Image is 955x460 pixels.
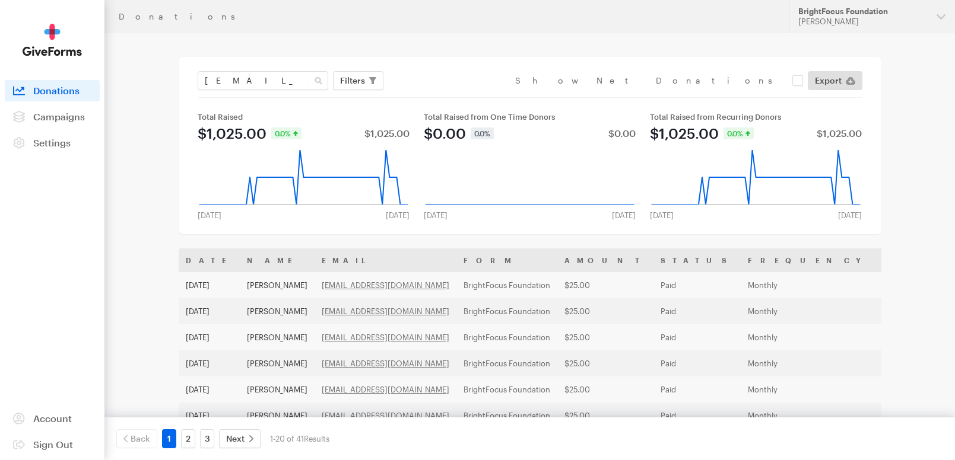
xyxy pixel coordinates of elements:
td: BrightFocus Foundation [456,324,557,350]
span: Sign Out [33,439,73,450]
td: BrightFocus Foundation [456,402,557,429]
td: Paid [653,298,741,324]
div: Total Raised [198,112,410,122]
td: Paid [653,324,741,350]
input: Search Name & Email [198,71,328,90]
span: Donations [33,85,80,96]
td: [DATE] [179,402,240,429]
div: $1,025.00 [198,126,266,140]
td: $25.00 [557,298,653,324]
a: [EMAIL_ADDRESS][DOMAIN_NAME] [322,411,449,420]
td: BrightFocus Foundation [456,350,557,376]
button: Filters [333,71,383,90]
td: [PERSON_NAME] [240,298,315,324]
div: BrightFocus Foundation [798,7,927,17]
a: [EMAIL_ADDRESS][DOMAIN_NAME] [322,280,449,290]
span: Settings [33,137,71,148]
td: Monthly [741,376,877,402]
div: 0.0% [271,127,302,139]
td: [PERSON_NAME] [240,376,315,402]
td: Monthly [741,402,877,429]
td: Paid [653,272,741,298]
td: Paid [653,350,741,376]
td: [PERSON_NAME] [240,324,315,350]
img: GiveForms [23,24,82,56]
div: 0.0% [724,127,754,139]
td: Monthly [741,272,877,298]
td: BrightFocus Foundation [456,298,557,324]
a: 3 [200,429,214,448]
div: Total Raised from Recurring Donors [650,112,862,122]
td: [PERSON_NAME] [240,272,315,298]
th: Date [179,248,240,272]
div: $1,025.00 [817,129,862,138]
a: Donations [5,80,100,101]
td: $25.00 [557,272,653,298]
td: [PERSON_NAME] [240,402,315,429]
td: $25.00 [557,376,653,402]
span: Filters [340,74,365,88]
a: [EMAIL_ADDRESS][DOMAIN_NAME] [322,333,449,342]
th: Amount [557,248,653,272]
td: [PERSON_NAME] [240,350,315,376]
a: [EMAIL_ADDRESS][DOMAIN_NAME] [322,385,449,394]
a: Next [219,429,261,448]
td: [DATE] [179,324,240,350]
div: [DATE] [605,210,643,220]
div: [DATE] [831,210,869,220]
a: [EMAIL_ADDRESS][DOMAIN_NAME] [322,306,449,316]
a: Sign Out [5,434,100,455]
span: Export [815,74,842,88]
div: [DATE] [379,210,417,220]
a: [EMAIL_ADDRESS][DOMAIN_NAME] [322,359,449,368]
a: Account [5,408,100,429]
div: [DATE] [191,210,229,220]
a: 2 [181,429,195,448]
div: $0.00 [424,126,466,140]
div: Total Raised from One Time Donors [424,112,636,122]
th: Name [240,248,315,272]
td: [DATE] [179,350,240,376]
div: [DATE] [643,210,681,220]
th: Frequency [741,248,877,272]
td: [DATE] [179,376,240,402]
a: Export [808,71,862,90]
td: BrightFocus Foundation [456,376,557,402]
td: BrightFocus Foundation [456,272,557,298]
div: [DATE] [417,210,455,220]
td: $25.00 [557,402,653,429]
td: $25.00 [557,324,653,350]
div: 1-20 of 41 [270,429,329,448]
div: $1,025.00 [650,126,719,140]
span: Account [33,413,72,424]
td: Paid [653,376,741,402]
td: Monthly [741,298,877,324]
td: Paid [653,402,741,429]
div: [PERSON_NAME] [798,17,927,27]
td: [DATE] [179,272,240,298]
a: Campaigns [5,106,100,127]
td: Monthly [741,350,877,376]
span: Results [304,434,329,443]
a: Settings [5,132,100,154]
div: $0.00 [608,129,636,138]
th: Form [456,248,557,272]
div: 0.0% [471,127,494,139]
td: Monthly [741,324,877,350]
td: $25.00 [557,350,653,376]
span: Next [226,432,245,446]
span: Campaigns [33,111,85,122]
th: Email [315,248,456,272]
div: $1,025.00 [364,129,410,138]
th: Status [653,248,741,272]
td: [DATE] [179,298,240,324]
